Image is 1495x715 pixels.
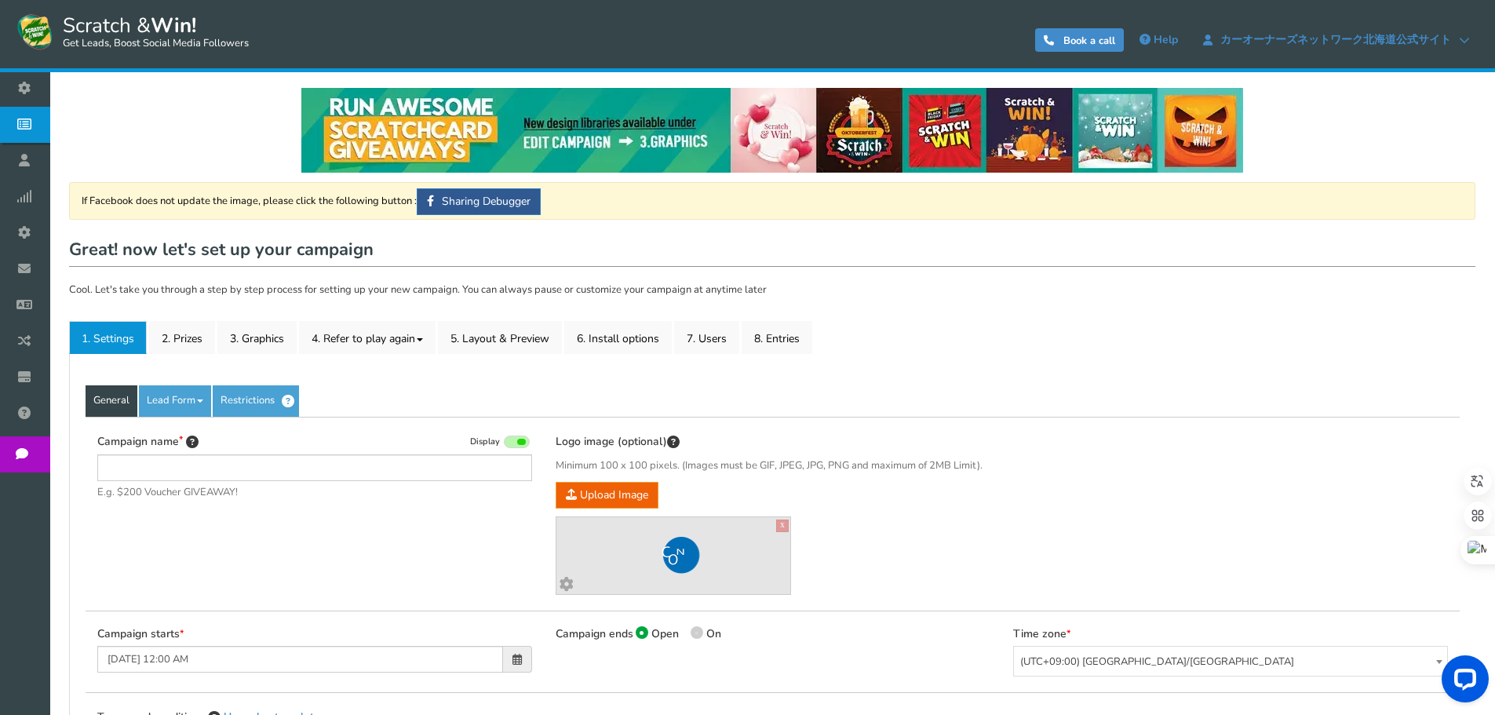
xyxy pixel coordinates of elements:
[69,235,1475,267] h1: Great! now let's set up your campaign
[63,38,249,50] small: Get Leads, Boost Social Media Followers
[97,485,532,501] span: E.g. $200 Voucher GIVEAWAY!
[217,321,297,354] a: 3. Graphics
[1063,34,1115,48] span: Book a call
[556,627,633,642] label: Campaign ends
[16,12,55,51] img: Scratch and Win
[69,182,1475,220] div: If Facebook does not update the image, please click the following button :
[151,12,196,39] strong: Win!
[55,12,249,51] span: Scratch &
[1154,32,1178,47] span: Help
[186,434,199,451] span: Tip: Choose a title that will attract more entries. For example: “Scratch & win a bracelet” will ...
[97,433,199,451] label: Campaign name
[69,283,1475,298] p: Cool. Let's take you through a step by step process for setting up your new campaign. You can alw...
[299,321,436,354] a: 4. Refer to play again
[776,520,789,532] a: X
[706,626,721,641] span: On
[97,627,184,642] label: Campaign starts
[1132,27,1186,53] a: Help
[556,458,990,474] span: Minimum 100 x 100 pixels. (Images must be GIF, JPEG, JPG, PNG and maximum of 2MB Limit).
[1035,28,1124,52] a: Book a call
[86,385,137,417] a: General
[742,321,812,354] a: 8. Entries
[213,385,299,417] a: Restrictions
[556,433,680,451] label: Logo image (optional)
[564,321,672,354] a: 6. Install options
[1013,627,1070,642] label: Time zone
[53,93,66,105] img: tab_domain_overview_orange.svg
[25,25,38,38] img: logo_orange.svg
[470,436,500,448] span: Display
[1212,34,1459,46] span: カーオーナーズネットワーク北海道公式サイト
[139,385,211,417] a: Lead Form
[438,321,562,354] a: 5. Layout & Preview
[1013,646,1448,677] span: (UTC+09:00) Asia/Tokyo
[1429,649,1495,715] iframe: LiveChat chat widget
[417,188,541,215] a: Sharing Debugger
[69,321,147,354] a: 1. Settings
[1014,647,1447,677] span: (UTC+09:00) Asia/Tokyo
[71,94,131,104] div: ドメイン概要
[651,626,679,641] span: Open
[41,41,181,55] div: ドメイン: [DOMAIN_NAME]
[667,434,680,451] span: This image will be displayed on top of your contest screen. You can upload & preview different im...
[301,88,1243,173] img: festival-poster-2020.webp
[165,93,177,105] img: tab_keywords_by_traffic_grey.svg
[16,12,249,51] a: Scratch &Win! Get Leads, Boost Social Media Followers
[674,321,739,354] a: 7. Users
[182,94,253,104] div: キーワード流入
[25,41,38,55] img: website_grey.svg
[44,25,77,38] div: v 4.0.25
[149,321,215,354] a: 2. Prizes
